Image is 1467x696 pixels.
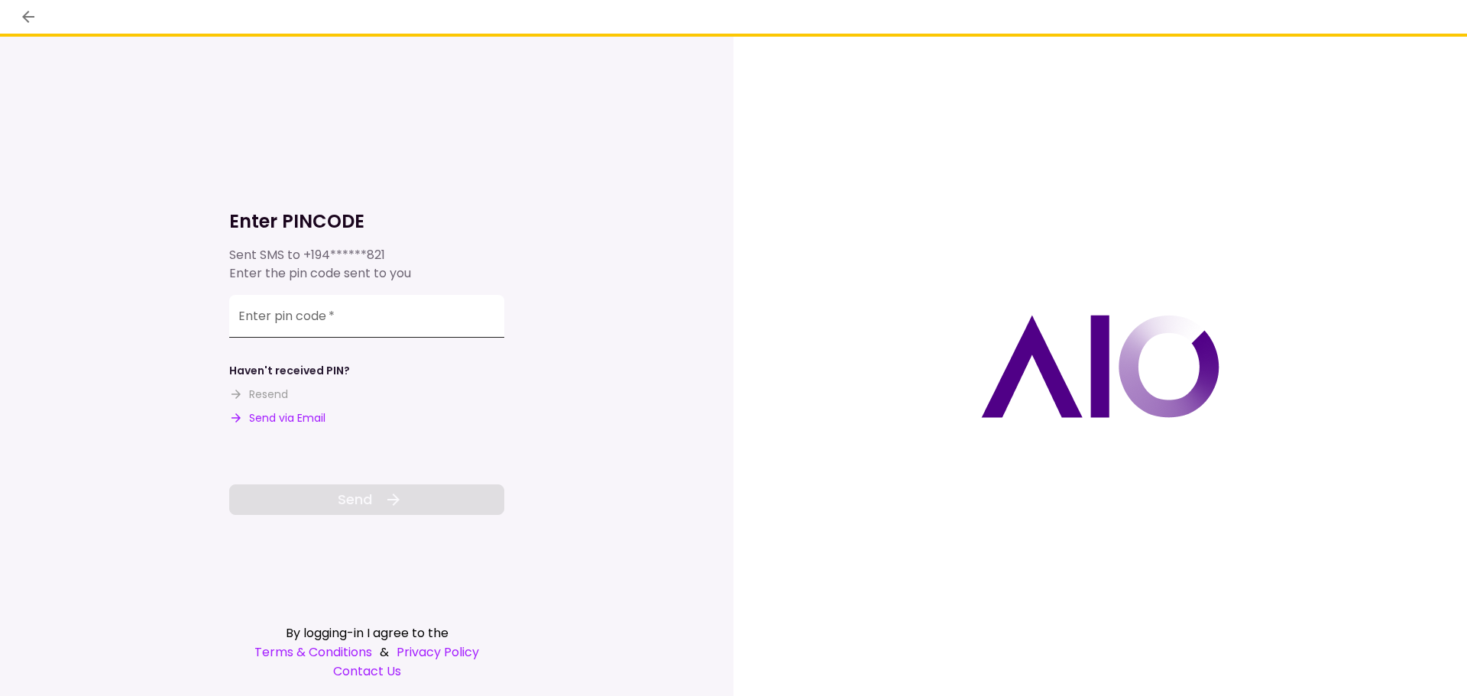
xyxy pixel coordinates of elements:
button: Send [229,484,504,515]
a: Terms & Conditions [254,643,372,662]
h1: Enter PINCODE [229,209,504,234]
div: Haven't received PIN? [229,363,350,379]
button: Send via Email [229,410,325,426]
a: Privacy Policy [397,643,479,662]
div: & [229,643,504,662]
div: Sent SMS to Enter the pin code sent to you [229,246,504,283]
div: By logging-in I agree to the [229,623,504,643]
button: back [15,4,41,30]
a: Contact Us [229,662,504,681]
button: Resend [229,387,288,403]
img: AIO logo [981,315,1219,418]
span: Send [338,489,372,510]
